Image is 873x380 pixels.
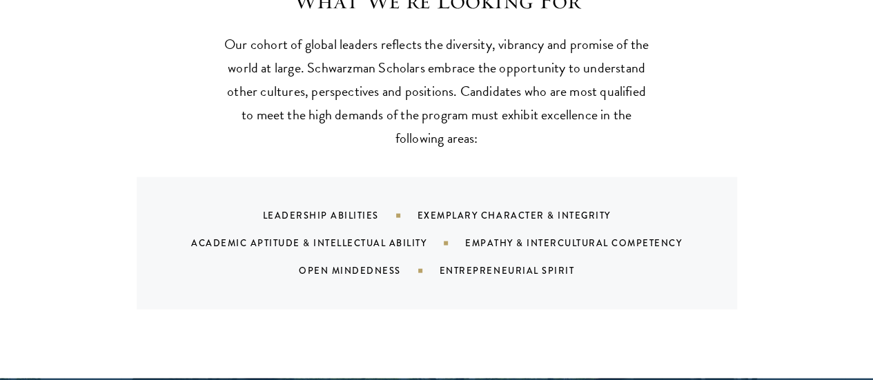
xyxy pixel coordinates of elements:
div: Empathy & Intercultural Competency [465,237,716,250]
div: Open Mindedness [299,264,440,277]
div: Entrepreneurial Spirit [440,264,609,277]
div: Academic Aptitude & Intellectual Ability [191,237,465,250]
div: Leadership Abilities [263,209,418,222]
p: Our cohort of global leaders reflects the diversity, vibrancy and promise of the world at large. ... [223,32,651,150]
div: Exemplary Character & Integrity [418,209,645,222]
